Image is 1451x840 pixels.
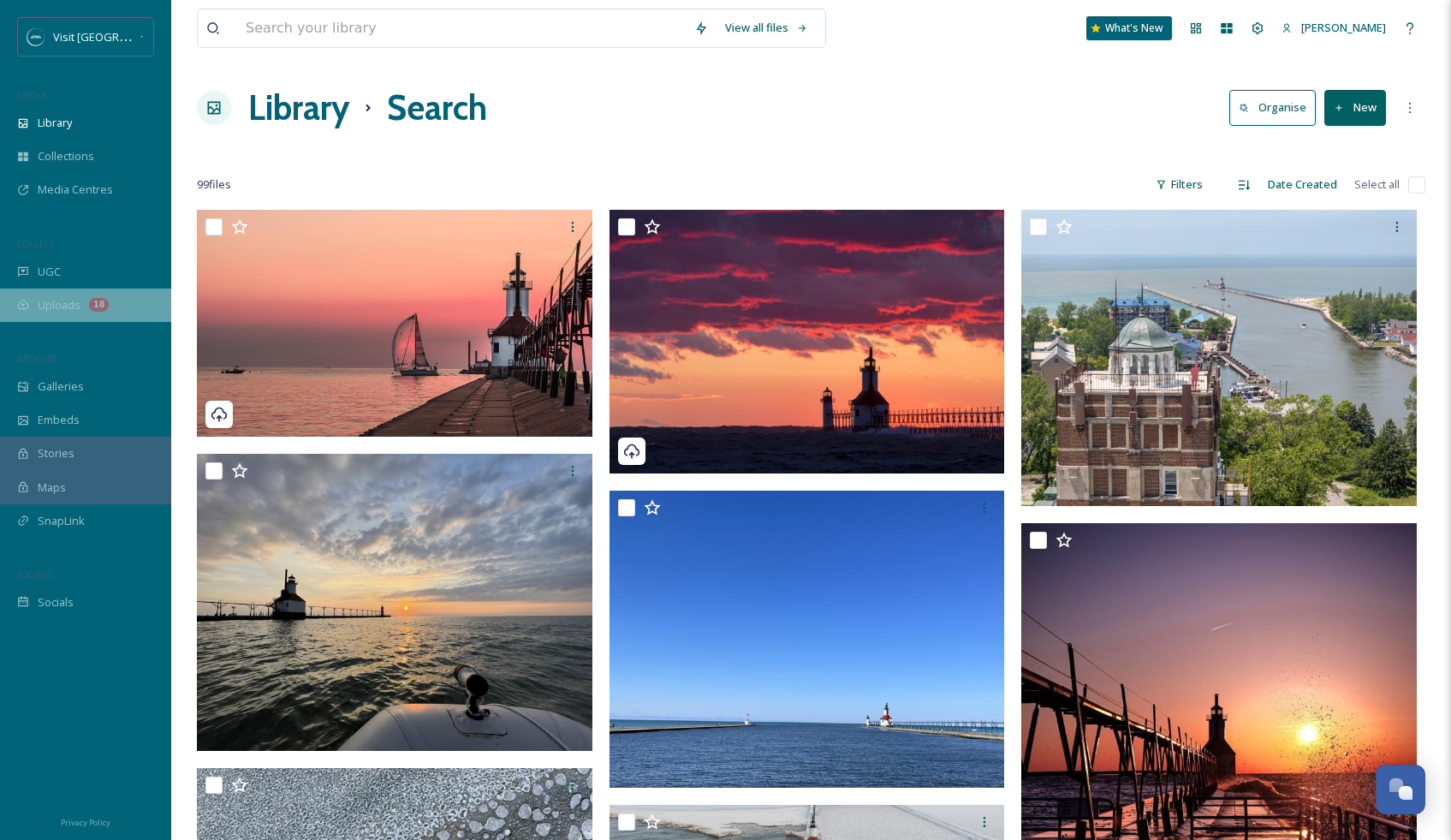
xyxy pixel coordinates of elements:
span: Select all [1354,176,1400,193]
img: aerial-view-of-St-Jospeh-MI-560.jpg [1021,210,1417,507]
span: [PERSON_NAME] [1301,20,1386,35]
span: Socials [38,594,74,611]
span: Maps [38,480,66,496]
img: IMG_4547.jpg [610,210,1005,474]
span: SOCIALS [17,568,51,581]
span: Visit [GEOGRAPHIC_DATA][US_STATE] [53,28,244,45]
input: Search your library [237,9,686,47]
button: New [1324,90,1386,125]
span: SnapLink [38,513,85,529]
img: ext_1749270257.570279_courtney.agema@gmail.com-IMG_5132.jpeg [610,491,1005,788]
h1: Search [387,82,487,134]
span: Privacy Policy [61,817,110,828]
div: Filters [1147,168,1211,201]
a: Library [248,82,349,134]
span: Embeds [38,412,80,428]
span: Library [38,115,72,131]
button: Organise [1229,90,1316,125]
a: Organise [1229,90,1324,125]
button: Open Chat [1376,765,1425,814]
span: Collections [38,148,94,164]
img: photojolo_1825190736133820356_25644035 (1) (1).jpg [197,210,592,437]
div: 18 [89,298,109,312]
span: COLLECT [17,237,54,250]
span: MEDIA [17,88,47,101]
span: Uploads [38,297,80,313]
a: View all files [717,11,817,45]
div: Date Created [1259,168,1346,201]
span: Media Centres [38,182,113,198]
img: SM%20Social%20Profile.png [27,28,45,45]
span: 99 file s [197,176,231,193]
span: Galleries [38,378,84,395]
img: ext_1749270257.656423_courtney.agema@gmail.com-IMG_8017.jpeg [197,454,592,751]
span: WIDGETS [17,352,56,365]
a: What's New [1086,16,1172,40]
a: [PERSON_NAME] [1273,11,1395,45]
span: UGC [38,264,61,280]
span: Stories [38,445,74,462]
a: Privacy Policy [61,811,110,831]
